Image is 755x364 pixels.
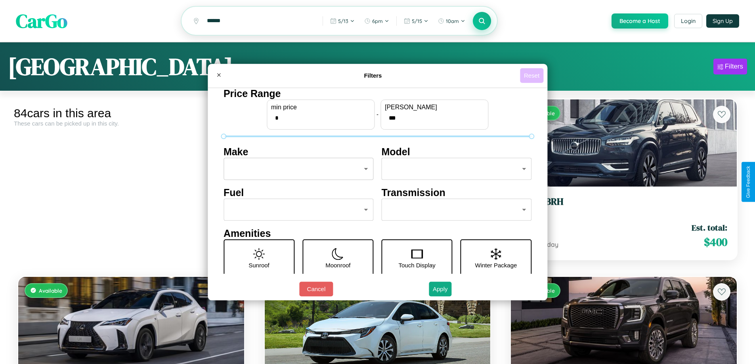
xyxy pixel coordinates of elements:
button: Login [674,14,702,28]
button: Reset [520,68,543,83]
span: Available [39,287,62,294]
h3: Volvo BRH [520,196,727,208]
button: 6pm [360,15,393,27]
p: Sunroof [248,260,270,271]
button: 10am [434,15,469,27]
span: 5 / 15 [412,18,422,24]
button: Filters [713,59,747,74]
span: 5 / 13 [338,18,348,24]
h4: Make [224,146,374,158]
span: / day [542,240,558,248]
h4: Amenities [224,228,531,239]
p: Winter Package [475,260,517,271]
h4: Transmission [382,187,532,198]
button: Sign Up [706,14,739,28]
button: 5/15 [400,15,432,27]
h4: Model [382,146,532,158]
div: These cars can be picked up in this city. [14,120,248,127]
label: min price [271,104,370,111]
h4: Filters [226,72,520,79]
p: Touch Display [398,260,435,271]
p: - [377,109,378,120]
span: 6pm [372,18,383,24]
span: Est. total: [692,222,727,233]
div: 84 cars in this area [14,107,248,120]
h4: Price Range [224,88,531,99]
span: CarGo [16,8,67,34]
h4: Fuel [224,187,374,198]
div: Filters [725,63,743,71]
div: Give Feedback [745,166,751,198]
p: Moonroof [325,260,350,271]
span: 10am [446,18,459,24]
button: Cancel [299,282,333,296]
button: Become a Host [612,13,668,29]
span: $ 400 [704,234,727,250]
label: [PERSON_NAME] [385,104,484,111]
a: Volvo BRH2014 [520,196,727,215]
h1: [GEOGRAPHIC_DATA] [8,50,233,83]
button: Apply [429,282,452,296]
button: 5/13 [326,15,359,27]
